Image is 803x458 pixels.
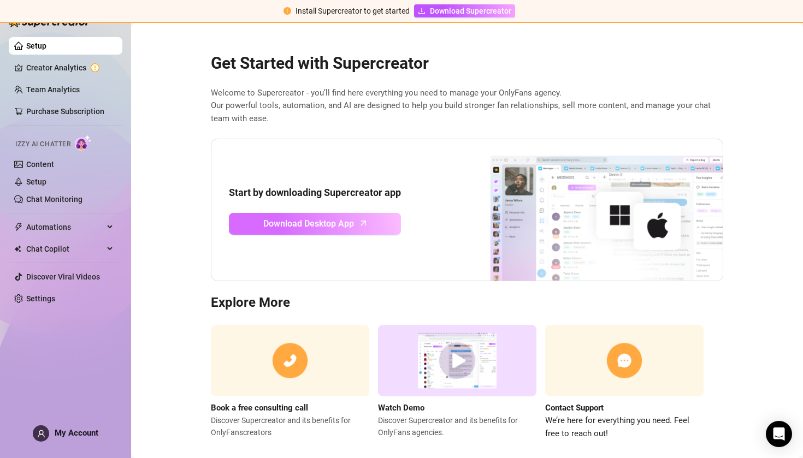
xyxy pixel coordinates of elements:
[75,135,92,151] img: AI Chatter
[545,414,704,440] span: We’re here for everything you need. Feel free to reach out!
[26,240,104,258] span: Chat Copilot
[26,107,104,116] a: Purchase Subscription
[211,403,308,413] strong: Book a free consulting call
[211,414,369,438] span: Discover Supercreator and its benefits for OnlyFans creators
[766,421,792,447] div: Open Intercom Messenger
[14,223,23,231] span: thunderbolt
[418,7,426,15] span: download
[55,428,98,438] span: My Account
[296,7,410,15] span: Install Supercreator to get started
[450,139,723,281] img: download app
[15,139,70,150] span: Izzy AI Chatter
[430,5,511,17] span: Download Supercreator
[26,59,114,76] a: Creator Analytics exclamation-circle
[545,325,704,396] img: contact support
[26,160,54,169] a: Content
[211,325,369,396] img: consulting call
[357,217,370,229] span: arrow-up
[37,430,45,438] span: user
[378,414,536,438] span: Discover Supercreator and its benefits for OnlyFans agencies.
[414,4,515,17] a: Download Supercreator
[211,87,723,126] span: Welcome to Supercreator - you’ll find here everything you need to manage your OnlyFans agency. Ou...
[26,218,104,236] span: Automations
[26,272,100,281] a: Discover Viral Videos
[229,213,401,235] a: Download Desktop Apparrow-up
[26,177,46,186] a: Setup
[211,325,369,440] a: Book a free consulting callDiscover Supercreator and its benefits for OnlyFanscreators
[26,294,55,303] a: Settings
[378,325,536,440] a: Watch DemoDiscover Supercreator and its benefits for OnlyFans agencies.
[284,7,291,15] span: exclamation-circle
[545,403,604,413] strong: Contact Support
[229,187,401,198] strong: Start by downloading Supercreator app
[378,325,536,396] img: supercreator demo
[26,195,82,204] a: Chat Monitoring
[26,85,80,94] a: Team Analytics
[14,245,21,253] img: Chat Copilot
[211,294,723,312] h3: Explore More
[378,403,424,413] strong: Watch Demo
[211,53,723,74] h2: Get Started with Supercreator
[263,217,354,230] span: Download Desktop App
[26,41,46,50] a: Setup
